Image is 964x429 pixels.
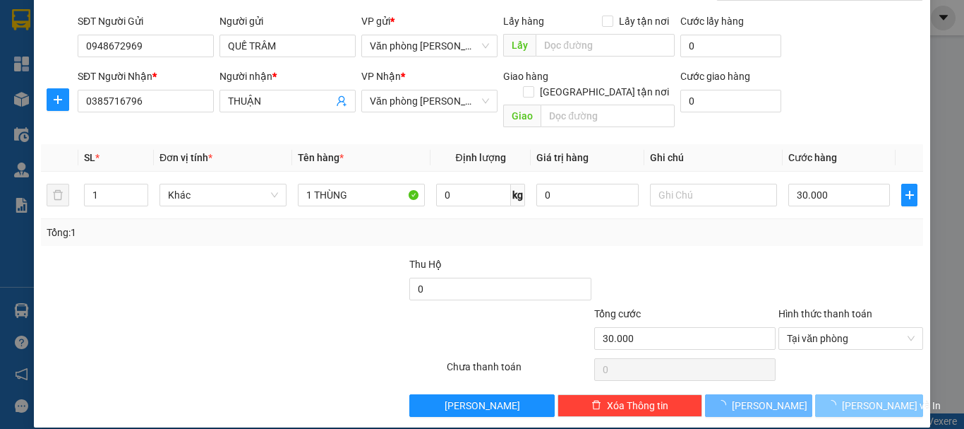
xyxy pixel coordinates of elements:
[78,13,214,29] div: SĐT Người Gửi
[503,105,541,127] span: Giao
[445,359,593,384] div: Chưa thanh toán
[503,34,536,57] span: Lấy
[716,400,732,410] span: loading
[680,71,750,82] label: Cước giao hàng
[361,71,401,82] span: VP Nhận
[370,90,489,112] span: Văn phòng Hồ Chí Minh
[613,13,675,29] span: Lấy tận nơi
[298,152,344,163] span: Tên hàng
[78,69,214,84] div: SĐT Người Nhận
[732,398,807,413] span: [PERSON_NAME]
[778,308,872,319] label: Hình thức thanh toán
[455,152,505,163] span: Định lượng
[902,189,917,201] span: plus
[558,394,702,417] button: deleteXóa Thông tin
[680,16,744,27] label: Cước lấy hàng
[705,394,813,417] button: [PERSON_NAME]
[511,184,525,206] span: kg
[219,69,356,84] div: Người nhận
[541,105,675,127] input: Dọc đường
[536,34,675,57] input: Dọc đường
[409,394,554,417] button: [PERSON_NAME]
[503,16,544,27] span: Lấy hàng
[370,35,489,57] span: Văn phòng Tắc Vân
[336,95,347,107] span: user-add
[591,400,601,411] span: delete
[503,71,548,82] span: Giao hàng
[445,398,520,413] span: [PERSON_NAME]
[536,184,638,206] input: 0
[680,90,781,112] input: Cước giao hàng
[47,184,69,206] button: delete
[168,184,278,206] span: Khác
[534,84,675,100] span: [GEOGRAPHIC_DATA] tận nơi
[788,152,837,163] span: Cước hàng
[47,88,69,111] button: plus
[536,152,589,163] span: Giá trị hàng
[650,184,777,206] input: Ghi Chú
[47,225,373,240] div: Tổng: 1
[680,35,781,57] input: Cước lấy hàng
[787,328,915,349] span: Tại văn phòng
[361,13,498,29] div: VP gửi
[644,144,783,172] th: Ghi chú
[84,152,95,163] span: SL
[815,394,923,417] button: [PERSON_NAME] và In
[594,308,641,319] span: Tổng cước
[298,184,425,206] input: VD: Bàn, Ghế
[826,400,842,410] span: loading
[47,94,68,105] span: plus
[607,398,668,413] span: Xóa Thông tin
[159,152,212,163] span: Đơn vị tính
[842,398,941,413] span: [PERSON_NAME] và In
[219,13,356,29] div: Người gửi
[901,184,917,206] button: plus
[409,259,442,270] span: Thu Hộ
